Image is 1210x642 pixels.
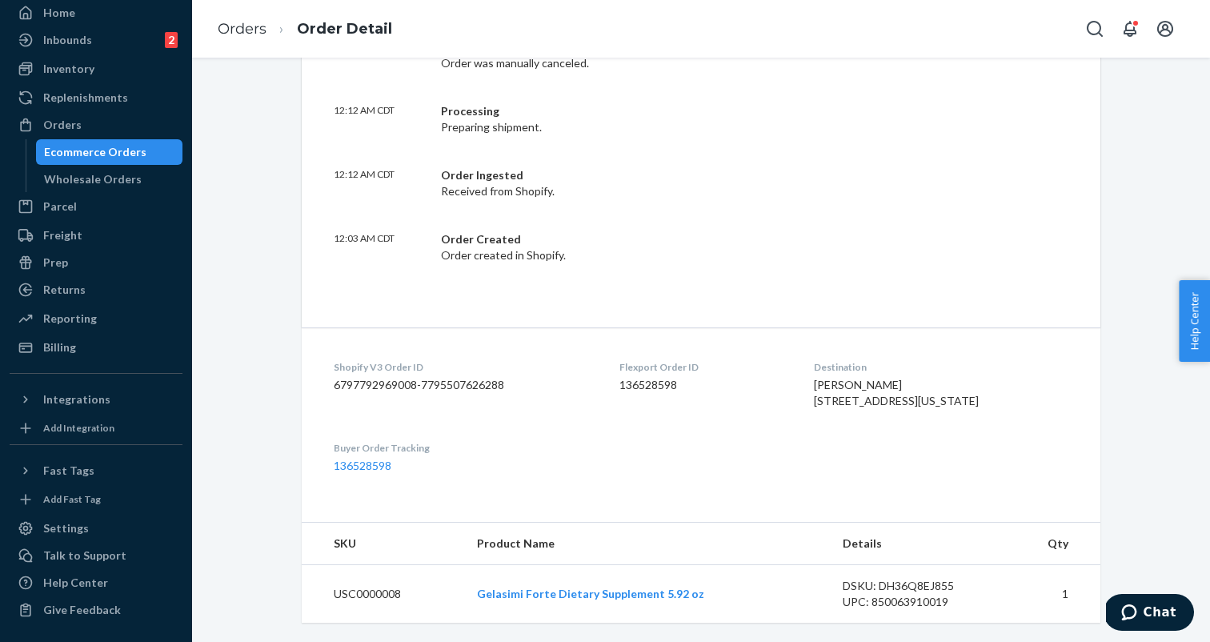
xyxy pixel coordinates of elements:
[441,167,914,199] div: Received from Shopify.
[36,167,183,192] a: Wholesale Orders
[619,360,788,374] dt: Flexport Order ID
[43,520,89,536] div: Settings
[814,378,979,407] span: [PERSON_NAME] [STREET_ADDRESS][US_STATE]
[43,421,114,435] div: Add Integration
[10,490,182,509] a: Add Fast Tag
[1079,13,1111,45] button: Open Search Box
[441,103,914,135] div: Preparing shipment.
[44,144,146,160] div: Ecommerce Orders
[43,227,82,243] div: Freight
[43,575,108,591] div: Help Center
[165,32,178,48] div: 2
[10,458,182,484] button: Fast Tags
[1106,594,1194,634] iframe: Opens a widget where you can chat to one of our agents
[441,231,914,263] div: Order created in Shopify.
[218,20,266,38] a: Orders
[10,543,182,568] button: Talk to Support
[334,459,391,472] a: 136528598
[334,167,428,199] p: 12:12 AM CDT
[10,112,182,138] a: Orders
[464,523,830,565] th: Product Name
[10,194,182,219] a: Parcel
[843,594,993,610] div: UPC: 850063910019
[830,523,1006,565] th: Details
[1179,280,1210,362] button: Help Center
[10,570,182,596] a: Help Center
[10,277,182,303] a: Returns
[43,282,86,298] div: Returns
[205,6,405,53] ol: breadcrumbs
[1005,523,1100,565] th: Qty
[10,250,182,275] a: Prep
[441,167,914,183] div: Order Ingested
[10,223,182,248] a: Freight
[43,548,126,564] div: Talk to Support
[43,391,110,407] div: Integrations
[43,492,101,506] div: Add Fast Tag
[814,360,1068,374] dt: Destination
[302,565,464,624] td: USC0000008
[10,85,182,110] a: Replenishments
[334,377,594,393] dd: 6797792969008-7795507626288
[334,231,428,263] p: 12:03 AM CDT
[302,523,464,565] th: SKU
[43,32,92,48] div: Inbounds
[10,387,182,412] button: Integrations
[43,90,128,106] div: Replenishments
[10,56,182,82] a: Inventory
[43,255,68,271] div: Prep
[10,419,182,438] a: Add Integration
[10,27,182,53] a: Inbounds2
[10,335,182,360] a: Billing
[843,578,993,594] div: DSKU: DH36Q8EJ855
[297,20,392,38] a: Order Detail
[10,597,182,623] button: Give Feedback
[1149,13,1181,45] button: Open account menu
[10,516,182,541] a: Settings
[334,103,428,135] p: 12:12 AM CDT
[43,199,77,215] div: Parcel
[619,377,788,393] dd: 136528598
[441,103,914,119] div: Processing
[10,306,182,331] a: Reporting
[1005,565,1100,624] td: 1
[43,311,97,327] div: Reporting
[43,61,94,77] div: Inventory
[36,139,183,165] a: Ecommerce Orders
[43,463,94,479] div: Fast Tags
[1114,13,1146,45] button: Open notifications
[334,441,594,455] dt: Buyer Order Tracking
[334,360,594,374] dt: Shopify V3 Order ID
[477,587,704,600] a: Gelasimi Forte Dietary Supplement 5.92 oz
[43,339,76,355] div: Billing
[441,231,914,247] div: Order Created
[43,117,82,133] div: Orders
[43,5,75,21] div: Home
[43,602,121,618] div: Give Feedback
[44,171,142,187] div: Wholesale Orders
